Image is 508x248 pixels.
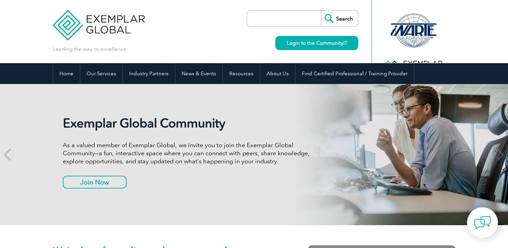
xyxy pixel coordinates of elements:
[63,141,315,165] p: As a valued member of Exemplar Global, we invite you to join the Exemplar Global Community—a fun,...
[123,63,175,84] a: Industry Partners
[175,63,223,84] a: News & Events
[223,63,260,84] a: Resources
[80,63,123,84] a: Our Services
[474,214,491,231] img: contact-chat.png
[295,63,414,84] a: Find Certified Professional / Training Provider
[53,63,80,84] a: Home
[53,45,126,53] p: Leading the way to excellence
[275,36,358,50] a: Login to the Community
[63,176,127,189] a: Join Now
[321,10,358,27] input: Search
[63,116,315,131] h2: Exemplar Global Community
[260,63,295,84] a: About Us
[343,41,347,45] img: open_square.png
